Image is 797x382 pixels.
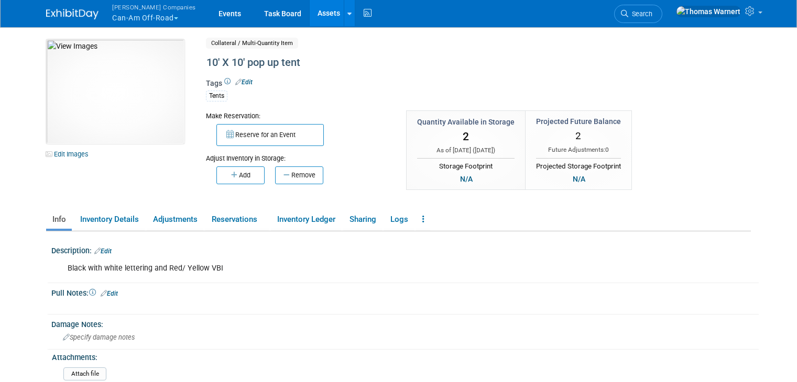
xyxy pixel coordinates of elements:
[614,5,662,23] a: Search
[235,78,253,86] a: Edit
[536,145,621,154] div: Future Adjustments:
[205,210,269,229] a: Reservations
[216,166,265,184] button: Add
[101,290,118,297] a: Edit
[206,91,227,102] div: Tents
[457,173,476,185] div: N/A
[46,39,184,144] img: View Images
[575,130,581,142] span: 2
[605,146,609,153] span: 0
[147,210,203,229] a: Adjustments
[46,148,93,161] a: Edit Images
[417,117,515,127] div: Quantity Available in Storage
[384,210,414,229] a: Logs
[417,158,515,172] div: Storage Footprint
[94,248,112,255] a: Edit
[112,2,196,13] span: [PERSON_NAME] Companies
[676,6,741,17] img: Thomas Warnert
[46,210,72,229] a: Info
[417,146,515,155] div: As of [DATE] ( )
[46,9,99,19] img: ExhibitDay
[206,38,298,49] span: Collateral / Multi-Quantity Item
[628,10,652,18] span: Search
[51,243,759,256] div: Description:
[51,317,759,330] div: Damage Notes:
[343,210,382,229] a: Sharing
[63,333,135,341] span: Specify damage notes
[271,210,341,229] a: Inventory Ledger
[51,285,759,299] div: Pull Notes:
[203,53,671,72] div: 10' X 10' pop up tent
[216,124,324,146] button: Reserve for an Event
[570,173,588,185] div: N/A
[206,146,390,163] div: Adjust Inventory in Storage:
[52,350,754,363] div: Attachments:
[60,258,625,279] div: Black with white lettering and Red/ Yellow VBI
[206,78,671,108] div: Tags
[275,166,323,184] button: Remove
[475,147,493,154] span: [DATE]
[74,210,145,229] a: Inventory Details
[536,116,621,127] div: Projected Future Balance
[206,110,390,121] div: Make Reservation:
[463,130,469,143] span: 2
[536,158,621,172] div: Projected Storage Footprint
